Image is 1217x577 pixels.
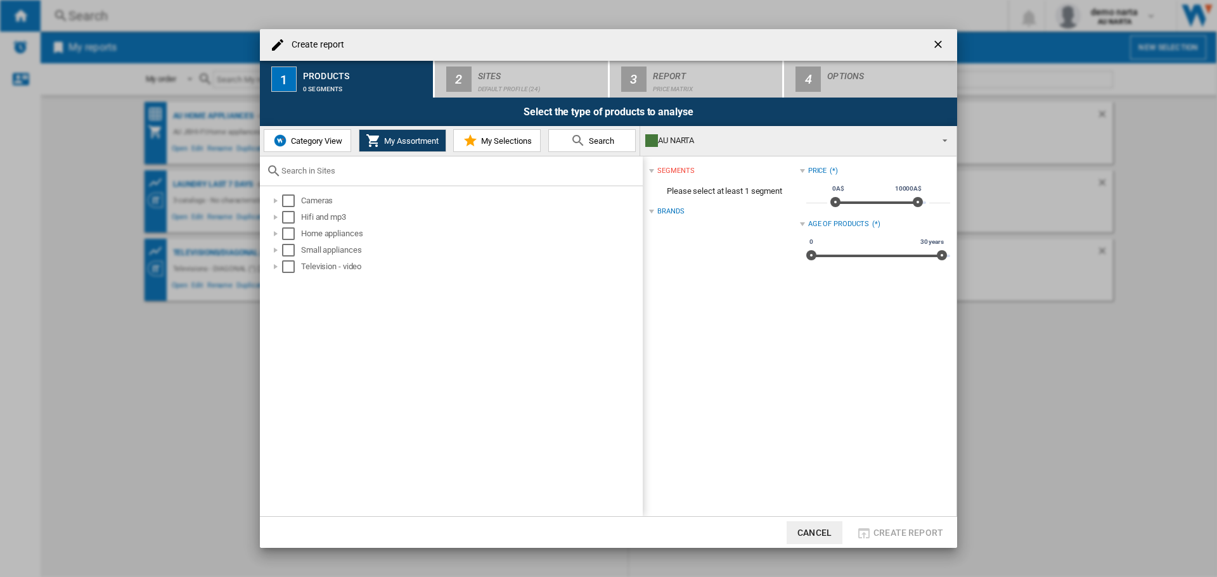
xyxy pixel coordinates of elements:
[303,66,428,79] div: Products
[853,521,947,544] button: Create report
[657,206,684,217] div: Brands
[478,136,532,146] span: My Selections
[645,132,931,149] div: AU NARTA
[301,260,641,273] div: Television - video
[808,237,815,247] span: 0
[784,61,957,98] button: 4 Options
[932,38,947,53] ng-md-icon: getI18NText('BUTTONS.CLOSE_DIALOG')
[478,66,603,79] div: Sites
[282,194,301,207] md-checkbox: Select
[586,136,614,146] span: Search
[548,129,636,152] button: Search
[288,136,342,146] span: Category View
[787,521,842,544] button: Cancel
[282,211,301,224] md-checkbox: Select
[827,66,952,79] div: Options
[381,136,439,146] span: My Assortment
[653,66,778,79] div: Report
[918,237,946,247] span: 30 years
[478,79,603,92] div: Default profile (24)
[301,244,641,257] div: Small appliances
[273,133,288,148] img: wiser-icon-blue.png
[873,528,943,538] span: Create report
[282,244,301,257] md-checkbox: Select
[282,227,301,240] md-checkbox: Select
[808,219,870,229] div: Age of products
[281,166,636,175] input: Search in Sites
[927,32,952,58] button: getI18NText('BUTTONS.CLOSE_DIALOG')
[260,61,434,98] button: 1 Products 0 segments
[301,211,641,224] div: Hifi and mp3
[435,61,609,98] button: 2 Sites Default profile (24)
[795,67,821,92] div: 4
[264,129,351,152] button: Category View
[808,166,827,176] div: Price
[303,79,428,92] div: 0 segments
[893,184,924,194] span: 10000A$
[610,61,784,98] button: 3 Report Price Matrix
[621,67,647,92] div: 3
[282,260,301,273] md-checkbox: Select
[446,67,472,92] div: 2
[653,79,778,92] div: Price Matrix
[285,39,344,51] h4: Create report
[657,166,694,176] div: segments
[260,98,957,126] div: Select the type of products to analyse
[301,227,641,240] div: Home appliances
[301,194,641,207] div: Cameras
[359,129,446,152] button: My Assortment
[453,129,541,152] button: My Selections
[271,67,297,92] div: 1
[649,179,799,203] span: Please select at least 1 segment
[830,184,846,194] span: 0A$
